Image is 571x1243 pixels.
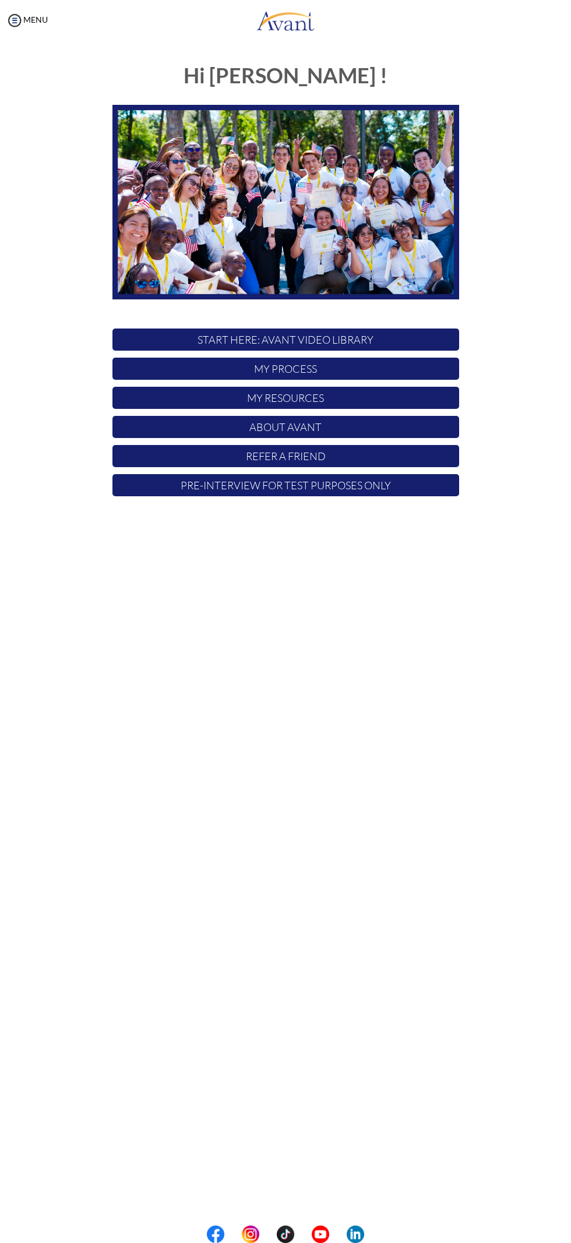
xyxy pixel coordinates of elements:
[277,1226,294,1243] img: tt.png
[207,1226,224,1243] img: fb.png
[112,474,459,496] p: Pre-Interview for test purposes only
[312,1226,329,1243] img: yt.png
[6,15,48,24] a: MENU
[294,1226,312,1243] img: blank.png
[242,1226,259,1243] img: in.png
[112,64,459,87] h1: Hi [PERSON_NAME] !
[112,416,459,438] p: About Avant
[112,329,459,351] p: START HERE: Avant Video Library
[112,387,459,409] p: My Resources
[347,1226,364,1243] img: li.png
[329,1226,347,1243] img: blank.png
[259,1226,277,1243] img: blank.png
[224,1226,242,1243] img: blank.png
[112,445,459,467] p: Refer a Friend
[256,3,315,38] img: logo.png
[112,105,459,300] img: HomeScreenImage.png
[6,12,23,29] img: icon-menu.png
[112,358,459,380] p: My Process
